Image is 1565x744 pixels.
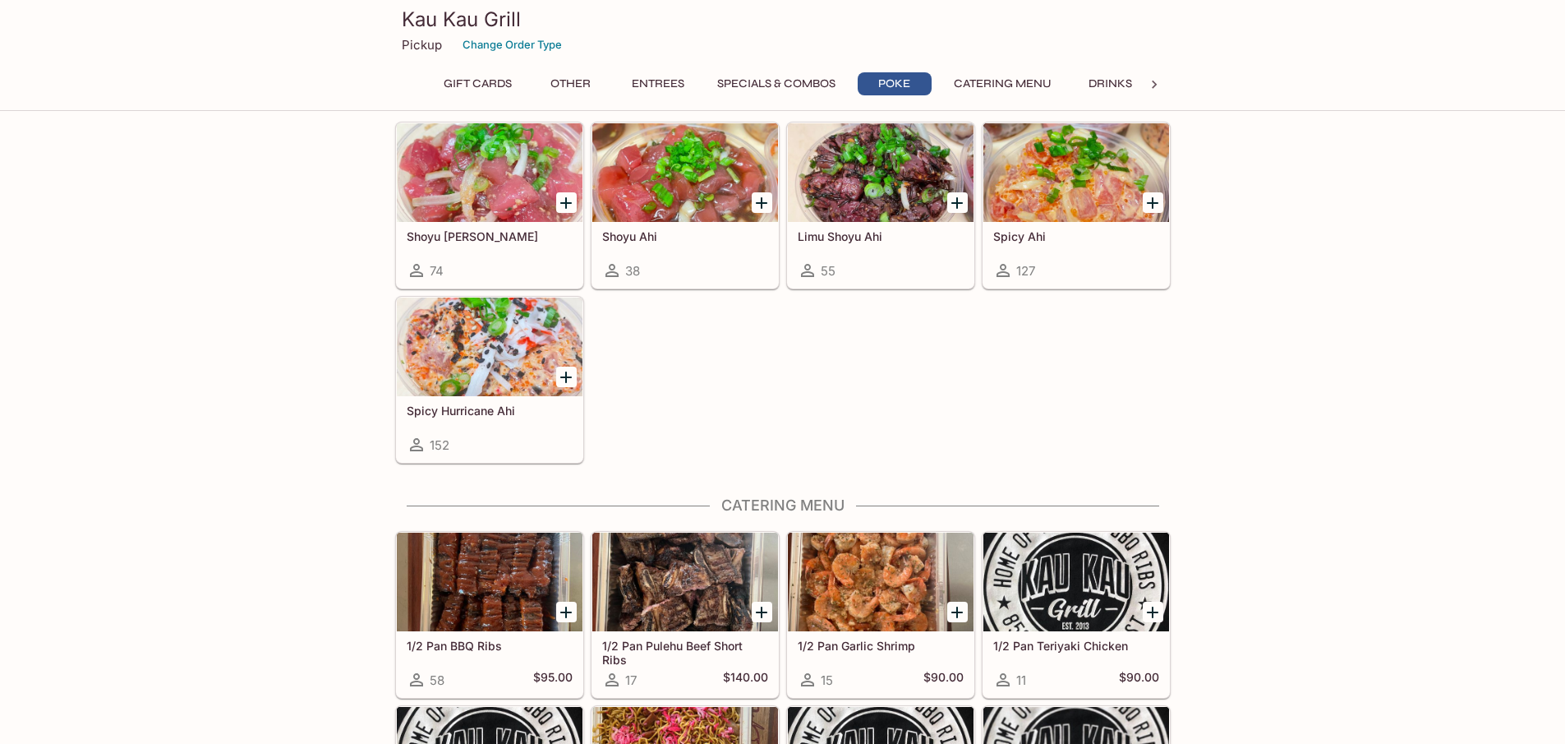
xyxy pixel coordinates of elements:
[752,192,772,213] button: Add Shoyu Ahi
[945,72,1061,95] button: Catering Menu
[533,670,573,690] h5: $95.00
[407,404,573,418] h5: Spicy Hurricane Ahi
[556,192,577,213] button: Add Shoyu Ginger Ahi
[1016,263,1035,279] span: 127
[402,7,1164,32] h3: Kau Kau Grill
[591,532,779,698] a: 1/2 Pan Pulehu Beef Short Ribs17$140.00
[556,367,577,387] button: Add Spicy Hurricane Ahi
[602,229,768,243] h5: Shoyu Ahi
[923,670,964,690] h5: $90.00
[534,72,608,95] button: Other
[787,122,974,289] a: Limu Shoyu Ahi55
[1143,602,1163,622] button: Add 1/2 Pan Teriyaki Chicken
[821,672,833,688] span: 15
[798,229,964,243] h5: Limu Shoyu Ahi
[993,639,1159,653] h5: 1/2 Pan Teriyaki Chicken
[430,263,444,279] span: 74
[625,263,640,279] span: 38
[397,533,582,631] div: 1/2 Pan BBQ Ribs
[430,437,449,453] span: 152
[556,602,577,622] button: Add 1/2 Pan BBQ Ribs
[787,532,974,698] a: 1/2 Pan Garlic Shrimp15$90.00
[430,672,444,688] span: 58
[708,72,845,95] button: Specials & Combos
[993,229,1159,243] h5: Spicy Ahi
[396,122,583,289] a: Shoyu [PERSON_NAME]74
[788,123,974,222] div: Limu Shoyu Ahi
[402,37,442,53] p: Pickup
[397,298,582,396] div: Spicy Hurricane Ahi
[752,602,772,622] button: Add 1/2 Pan Pulehu Beef Short Ribs
[407,639,573,653] h5: 1/2 Pan BBQ Ribs
[407,229,573,243] h5: Shoyu [PERSON_NAME]
[621,72,695,95] button: Entrees
[602,639,768,666] h5: 1/2 Pan Pulehu Beef Short Ribs
[395,497,1171,515] h4: Catering Menu
[1016,672,1026,688] span: 11
[592,123,778,222] div: Shoyu Ahi
[591,122,779,289] a: Shoyu Ahi38
[947,602,968,622] button: Add 1/2 Pan Garlic Shrimp
[983,533,1169,631] div: 1/2 Pan Teriyaki Chicken
[592,533,778,631] div: 1/2 Pan Pulehu Beef Short Ribs
[1119,670,1159,690] h5: $90.00
[396,297,583,463] a: Spicy Hurricane Ahi152
[983,532,1170,698] a: 1/2 Pan Teriyaki Chicken11$90.00
[1074,72,1148,95] button: Drinks
[821,263,835,279] span: 55
[798,639,964,653] h5: 1/2 Pan Garlic Shrimp
[455,32,569,58] button: Change Order Type
[788,533,974,631] div: 1/2 Pan Garlic Shrimp
[858,72,932,95] button: Poke
[1143,192,1163,213] button: Add Spicy Ahi
[723,670,768,690] h5: $140.00
[397,123,582,222] div: Shoyu Ginger Ahi
[983,122,1170,289] a: Spicy Ahi127
[396,532,583,698] a: 1/2 Pan BBQ Ribs58$95.00
[983,123,1169,222] div: Spicy Ahi
[625,672,637,688] span: 17
[435,72,521,95] button: Gift Cards
[947,192,968,213] button: Add Limu Shoyu Ahi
